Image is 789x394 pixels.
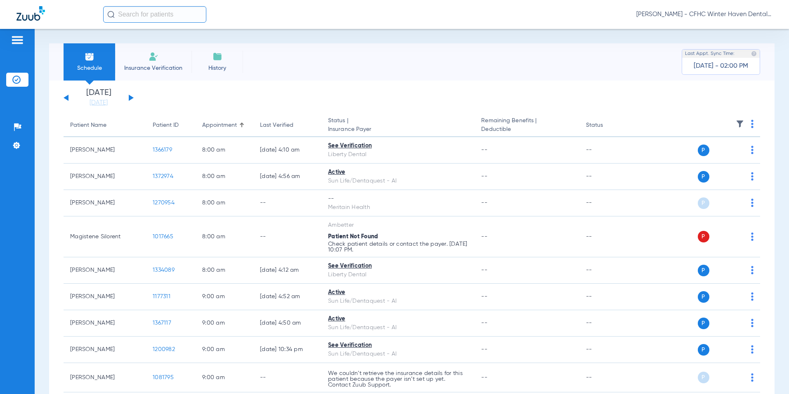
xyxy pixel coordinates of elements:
img: group-dot-blue.svg [751,172,754,180]
span: 1017665 [153,234,173,240]
td: 8:00 AM [196,257,253,284]
span: 1270954 [153,200,175,206]
img: Manual Insurance Verification [149,52,158,62]
span: [DATE] - 02:00 PM [694,62,748,70]
td: 8:00 AM [196,216,253,257]
div: See Verification [328,262,468,271]
span: [PERSON_NAME] - CFHC Winter Haven Dental [636,10,772,19]
div: See Verification [328,142,468,150]
span: 1177311 [153,294,170,299]
div: Patient Name [70,121,106,130]
td: -- [579,190,635,216]
td: 9:00 AM [196,310,253,337]
span: Insurance Verification [121,64,185,72]
span: P [698,145,709,156]
span: -- [481,347,487,352]
td: [DATE] 4:56 AM [253,164,321,190]
span: 1366179 [153,147,172,153]
span: P [698,372,709,383]
div: Active [328,168,468,177]
div: Patient ID [153,121,189,130]
span: Patient Not Found [328,234,378,240]
td: -- [579,310,635,337]
div: Sun Life/Dentaquest - AI [328,323,468,332]
div: Last Verified [260,121,315,130]
td: 9:00 AM [196,363,253,392]
th: Status | [321,114,475,137]
span: Schedule [70,64,109,72]
p: Check patient details or contact the payer. [DATE] 10:07 PM. [328,241,468,253]
span: 1081795 [153,375,174,380]
img: group-dot-blue.svg [751,292,754,301]
td: [PERSON_NAME] [64,363,146,392]
span: 1334089 [153,267,175,273]
div: Active [328,288,468,297]
span: P [698,197,709,209]
span: Deductible [481,125,572,134]
img: group-dot-blue.svg [751,199,754,207]
span: History [198,64,237,72]
span: -- [481,234,487,240]
span: P [698,265,709,276]
div: Appointment [202,121,237,130]
span: -- [481,294,487,299]
div: Sun Life/Dentaquest - AI [328,177,468,185]
img: filter.svg [736,120,744,128]
td: 9:00 AM [196,337,253,363]
div: See Verification [328,341,468,350]
td: [DATE] 4:50 AM [253,310,321,337]
img: History [213,52,222,62]
td: 8:00 AM [196,164,253,190]
img: hamburger-icon [11,35,24,45]
li: [DATE] [74,89,123,107]
img: Schedule [85,52,94,62]
td: -- [579,337,635,363]
span: P [698,344,709,356]
img: group-dot-blue.svg [751,345,754,354]
div: Sun Life/Dentaquest - AI [328,297,468,306]
span: Last Appt. Sync Time: [685,50,735,58]
div: Liberty Dental [328,271,468,279]
td: 8:00 AM [196,137,253,164]
div: Liberty Dental [328,150,468,159]
td: [DATE] 4:10 AM [253,137,321,164]
span: -- [481,147,487,153]
td: [DATE] 10:34 PM [253,337,321,363]
span: 1200982 [153,347,175,352]
td: [PERSON_NAME] [64,190,146,216]
span: Insurance Payer [328,125,468,134]
img: Zuub Logo [17,6,45,21]
td: -- [579,216,635,257]
td: 9:00 AM [196,284,253,310]
div: Ambetter [328,221,468,230]
img: last sync help info [751,51,757,57]
td: -- [253,216,321,257]
span: P [698,231,709,242]
span: -- [481,375,487,380]
div: Patient ID [153,121,179,130]
td: [DATE] 4:12 AM [253,257,321,284]
td: -- [579,164,635,190]
img: group-dot-blue.svg [751,266,754,274]
img: group-dot-blue.svg [751,146,754,154]
div: Meritain Health [328,203,468,212]
td: [PERSON_NAME] [64,257,146,284]
td: Magistene Silorent [64,216,146,257]
td: -- [579,284,635,310]
span: -- [481,267,487,273]
td: -- [579,137,635,164]
span: P [698,291,709,303]
span: -- [481,173,487,179]
td: [PERSON_NAME] [64,137,146,164]
div: -- [328,195,468,203]
div: Active [328,315,468,323]
td: [PERSON_NAME] [64,337,146,363]
td: -- [253,190,321,216]
td: 8:00 AM [196,190,253,216]
img: group-dot-blue.svg [751,319,754,327]
td: -- [579,257,635,284]
span: -- [481,320,487,326]
a: [DATE] [74,99,123,107]
td: -- [253,363,321,392]
span: P [698,171,709,183]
